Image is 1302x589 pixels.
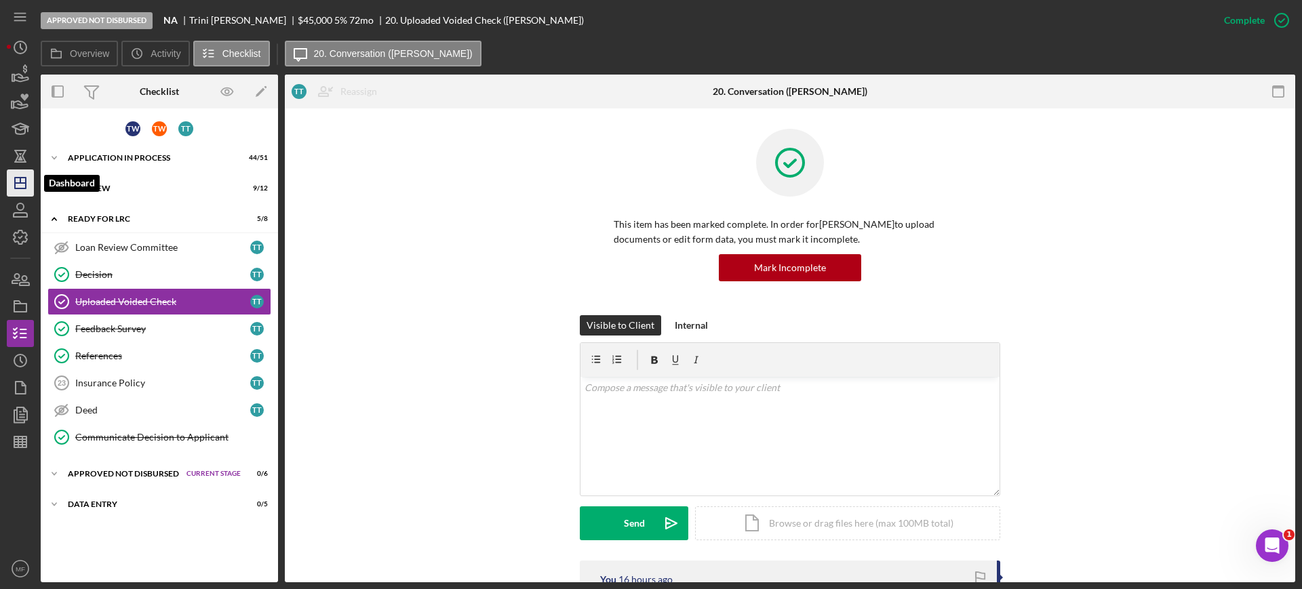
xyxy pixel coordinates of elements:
[151,48,180,59] label: Activity
[713,86,867,97] div: 20. Conversation ([PERSON_NAME])
[75,405,250,415] div: Deed
[250,349,264,363] div: T T
[7,555,34,582] button: MF
[243,184,268,192] div: 9 / 12
[68,470,180,478] div: Approved Not Disbursed
[1256,529,1288,562] iframe: Intercom live chat
[186,470,241,478] span: Current Stage
[47,234,271,261] a: Loan Review CommitteeTT
[250,376,264,390] div: T T
[292,84,307,99] div: T T
[47,342,271,369] a: ReferencesTT
[340,78,377,105] div: Reassign
[75,242,250,253] div: Loan Review Committee
[587,315,654,336] div: Visible to Client
[719,254,861,281] button: Mark Incomplete
[121,41,189,66] button: Activity
[668,315,715,336] button: Internal
[47,288,271,315] a: Uploaded Voided CheckTT
[243,154,268,162] div: 44 / 51
[70,48,109,59] label: Overview
[125,121,140,136] div: T W
[47,315,271,342] a: Feedback SurveyTT
[675,315,708,336] div: Internal
[68,500,234,508] div: Data Entry
[163,15,178,26] b: NA
[152,121,167,136] div: T W
[250,322,264,336] div: T T
[250,241,264,254] div: T T
[68,184,234,192] div: In Review
[178,121,193,136] div: T T
[47,424,271,451] a: Communicate Decision to Applicant
[614,217,966,247] p: This item has been marked complete. In order for [PERSON_NAME] to upload documents or edit form d...
[600,574,616,585] div: You
[250,403,264,417] div: T T
[75,323,250,334] div: Feedback Survey
[618,574,673,585] time: 2025-09-23 02:41
[193,41,270,66] button: Checklist
[285,78,391,105] button: TTReassign
[140,86,179,97] div: Checklist
[16,565,25,573] text: MF
[385,15,584,26] div: 20. Uploaded Voided Check ([PERSON_NAME])
[47,261,271,288] a: DecisionTT
[285,41,481,66] button: 20. Conversation ([PERSON_NAME])
[243,215,268,223] div: 5 / 8
[75,378,250,388] div: Insurance Policy
[75,350,250,361] div: References
[41,12,153,29] div: Approved Not Disbursed
[1224,7,1265,34] div: Complete
[189,15,298,26] div: Trini [PERSON_NAME]
[1210,7,1295,34] button: Complete
[68,154,234,162] div: Application In Process
[58,379,66,387] tspan: 23
[754,254,826,281] div: Mark Incomplete
[250,268,264,281] div: T T
[68,215,234,223] div: Ready for LRC
[349,15,374,26] div: 72 mo
[298,15,332,26] div: $45,000
[47,369,271,397] a: 23Insurance PolicyTT
[243,500,268,508] div: 0 / 5
[75,432,271,443] div: Communicate Decision to Applicant
[47,397,271,424] a: DeedTT
[580,506,688,540] button: Send
[314,48,473,59] label: 20. Conversation ([PERSON_NAME])
[222,48,261,59] label: Checklist
[1284,529,1295,540] span: 1
[41,41,118,66] button: Overview
[75,269,250,280] div: Decision
[250,295,264,308] div: T T
[334,15,347,26] div: 5 %
[243,470,268,478] div: 0 / 6
[75,296,250,307] div: Uploaded Voided Check
[580,315,661,336] button: Visible to Client
[624,506,645,540] div: Send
